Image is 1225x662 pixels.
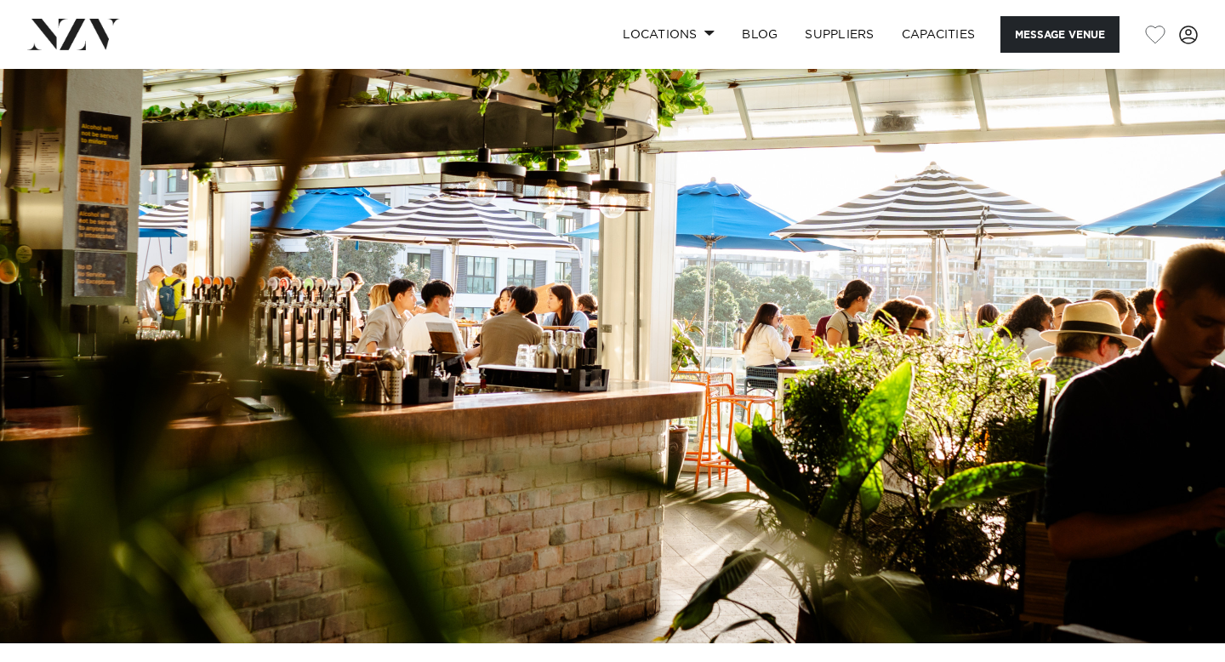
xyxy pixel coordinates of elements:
a: Locations [609,16,728,53]
a: SUPPLIERS [791,16,887,53]
img: nzv-logo.png [27,19,120,49]
a: Capacities [888,16,989,53]
a: BLOG [728,16,791,53]
button: Message Venue [1000,16,1120,53]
